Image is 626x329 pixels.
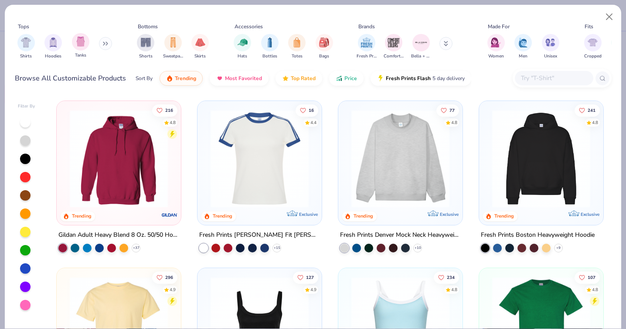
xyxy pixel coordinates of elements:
[384,34,404,60] button: filter button
[357,34,377,60] button: filter button
[15,73,126,84] div: Browse All Customizable Products
[45,53,61,60] span: Hoodies
[487,34,505,60] div: filter for Women
[166,75,173,82] img: trending.gif
[72,33,89,59] div: filter for Tanks
[347,110,454,208] img: f5d85501-0dbb-4ee4-b115-c08fa3845d83
[319,53,329,60] span: Bags
[191,34,209,60] div: filter for Skirts
[166,108,174,112] span: 216
[384,34,404,60] div: filter for Comfort Colors
[141,37,151,47] img: Shorts Image
[138,23,158,30] div: Bottoms
[316,34,333,60] div: filter for Bags
[299,211,318,217] span: Exclusive
[377,75,384,82] img: flash.gif
[344,75,357,82] span: Price
[481,230,595,241] div: Fresh Prints Boston Heavyweight Hoodie
[411,53,431,60] span: Bella + Canvas
[262,53,277,60] span: Bottles
[357,53,377,60] span: Fresh Prints
[556,245,561,251] span: + 9
[371,71,471,86] button: Fresh Prints Flash5 day delivery
[153,271,178,283] button: Like
[358,23,375,30] div: Brands
[588,275,595,279] span: 107
[545,37,555,47] img: Unisex Image
[17,34,35,60] button: filter button
[261,34,279,60] div: filter for Bottles
[234,34,251,60] button: filter button
[340,230,461,241] div: Fresh Prints Denver Mock Neck Heavyweight Sweatshirt
[76,37,85,47] img: Tanks Image
[520,73,587,83] input: Try "T-Shirt"
[265,37,275,47] img: Bottles Image
[296,104,318,116] button: Like
[386,75,431,82] span: Fresh Prints Flash
[235,23,263,30] div: Accessories
[225,75,262,82] span: Most Favorited
[44,34,62,60] div: filter for Hoodies
[309,108,314,112] span: 16
[234,34,251,60] div: filter for Hats
[584,34,602,60] div: filter for Cropped
[194,53,206,60] span: Skirts
[451,119,457,126] div: 4.8
[137,34,154,60] button: filter button
[387,36,400,49] img: Comfort Colors Image
[44,34,62,60] button: filter button
[514,34,532,60] button: filter button
[384,53,404,60] span: Comfort Colors
[20,53,32,60] span: Shirts
[72,34,89,60] button: filter button
[288,34,306,60] button: filter button
[65,110,172,208] img: 01756b78-01f6-4cc6-8d8a-3c30c1a0c8ac
[436,104,459,116] button: Like
[261,34,279,60] button: filter button
[58,230,179,241] div: Gildan Adult Heavy Blend 8 Oz. 50/50 Hooded Sweatshirt
[434,271,459,283] button: Like
[292,53,303,60] span: Totes
[584,34,602,60] button: filter button
[21,37,31,47] img: Shirts Image
[17,34,35,60] div: filter for Shirts
[588,37,598,47] img: Cropped Image
[415,36,428,49] img: Bella + Canvas Image
[170,286,176,293] div: 4.9
[139,53,153,60] span: Shorts
[48,37,58,47] img: Hoodies Image
[161,206,178,224] img: Gildan logo
[585,23,593,30] div: Fits
[518,37,528,47] img: Men Image
[276,71,322,86] button: Top Rated
[592,286,598,293] div: 4.8
[357,34,377,60] div: filter for Fresh Prints
[153,104,178,116] button: Like
[136,74,153,82] div: Sort By
[216,75,223,82] img: most_fav.gif
[414,245,421,251] span: + 10
[316,34,333,60] button: filter button
[488,110,595,208] img: 91acfc32-fd48-4d6b-bdad-a4c1a30ac3fc
[133,245,139,251] span: + 37
[542,34,559,60] div: filter for Unisex
[575,271,600,283] button: Like
[306,275,314,279] span: 127
[210,71,269,86] button: Most Favorited
[313,110,420,208] img: 77058d13-6681-46a4-a602-40ee85a356b7
[137,34,154,60] div: filter for Shorts
[592,119,598,126] div: 4.8
[601,9,618,25] button: Close
[282,75,289,82] img: TopRated.gif
[544,53,557,60] span: Unisex
[319,37,329,47] img: Bags Image
[360,36,373,49] img: Fresh Prints Image
[310,286,316,293] div: 4.9
[440,211,459,217] span: Exclusive
[584,53,602,60] span: Cropped
[75,52,86,59] span: Tanks
[238,53,247,60] span: Hats
[453,110,560,208] img: a90f7c54-8796-4cb2-9d6e-4e9644cfe0fe
[580,211,599,217] span: Exclusive
[449,108,455,112] span: 77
